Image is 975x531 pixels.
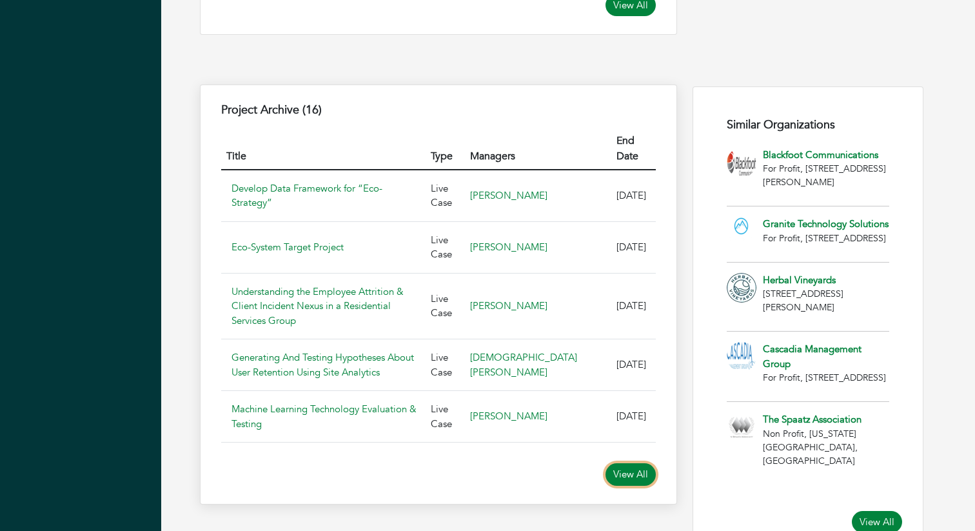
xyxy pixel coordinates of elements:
[231,403,417,430] a: Machine Learning Technology Evaluation & Testing
[426,391,465,443] td: Live Case
[611,339,656,391] td: [DATE]
[763,287,889,314] p: [STREET_ADDRESS][PERSON_NAME]
[606,463,656,486] a: View All
[611,128,656,170] th: End Date
[470,189,547,202] a: [PERSON_NAME]
[221,103,656,117] h4: Project Archive (16)
[470,299,547,312] a: [PERSON_NAME]
[221,128,426,170] th: Title
[611,221,656,273] td: [DATE]
[611,273,656,339] td: [DATE]
[231,182,382,210] a: Develop Data Framework for “Eco-Strategy”
[727,273,756,303] img: unnamed%20(5).jpg
[763,274,836,286] a: Herbal Vineyards
[727,342,756,372] img: Cascadia_Logo_FINAL_Color%20(1).png
[426,170,465,222] td: Live Case
[470,351,577,379] a: [DEMOGRAPHIC_DATA][PERSON_NAME]
[763,217,889,230] a: Granite Technology Solutions
[611,170,656,222] td: [DATE]
[727,148,756,177] img: BC%20Logo_Horizontal_Full%20Color.png
[470,410,547,423] a: [PERSON_NAME]
[426,273,465,339] td: Live Case
[426,221,465,273] td: Live Case
[763,148,878,161] a: Blackfoot Communications
[763,162,889,189] p: For Profit, [STREET_ADDRESS][PERSON_NAME]
[231,241,344,254] a: Eco-System Target Project
[763,232,889,245] p: For Profit, [STREET_ADDRESS]
[763,343,862,370] a: Cascadia Management Group
[426,128,465,170] th: Type
[727,217,756,246] img: Granite%20High%20Res.png
[763,371,889,385] p: For Profit, [STREET_ADDRESS]
[470,241,547,254] a: [PERSON_NAME]
[231,285,404,327] a: Understanding the Employee Attrition & Client Incident Nexus in a Residential Services Group
[727,412,756,442] img: TSA%20Logo%20with%20Subtitle%20-%20PNG.png
[727,118,889,132] h4: Similar Organizations
[763,427,889,468] p: Non Profit, [US_STATE][GEOGRAPHIC_DATA], [GEOGRAPHIC_DATA]
[231,351,414,379] a: Generating And Testing Hypotheses About User Retention Using Site Analytics
[426,339,465,391] td: Live Case
[611,391,656,443] td: [DATE]
[763,413,862,426] a: The Spaatz Association
[465,128,611,170] th: Managers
